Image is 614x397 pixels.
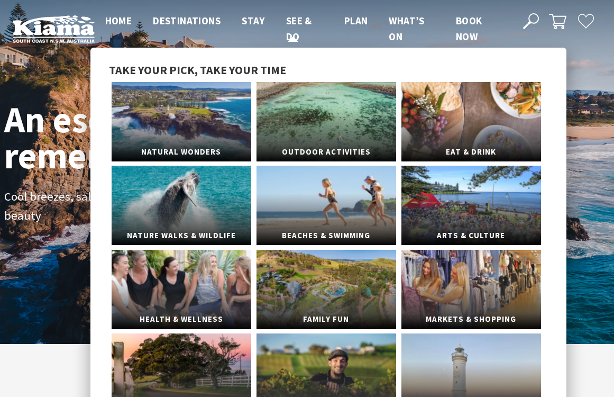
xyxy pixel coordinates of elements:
span: Nature Walks & Wildlife [112,226,251,246]
h1: An escape to remember [4,102,295,174]
span: Destinations [153,14,221,27]
span: Eat & Drink [401,142,541,162]
span: Plan [344,14,368,27]
p: Cool breezes, salty air and endless coastal beauty [4,187,242,225]
span: Markets & Shopping [401,310,541,329]
span: Family Fun [256,310,396,329]
span: What’s On [389,14,424,43]
span: Outdoor Activities [256,142,396,162]
span: Beaches & Swimming [256,226,396,246]
nav: Main Menu [95,13,511,45]
span: Stay [242,14,265,27]
span: Health & Wellness [112,310,251,329]
span: Home [105,14,132,27]
img: Kiama Logo [13,15,95,43]
span: Take your pick, take your time [109,62,286,77]
span: Natural Wonders [112,142,251,162]
span: Book now [456,14,482,43]
span: Arts & Culture [401,226,541,246]
span: See & Do [286,14,312,43]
